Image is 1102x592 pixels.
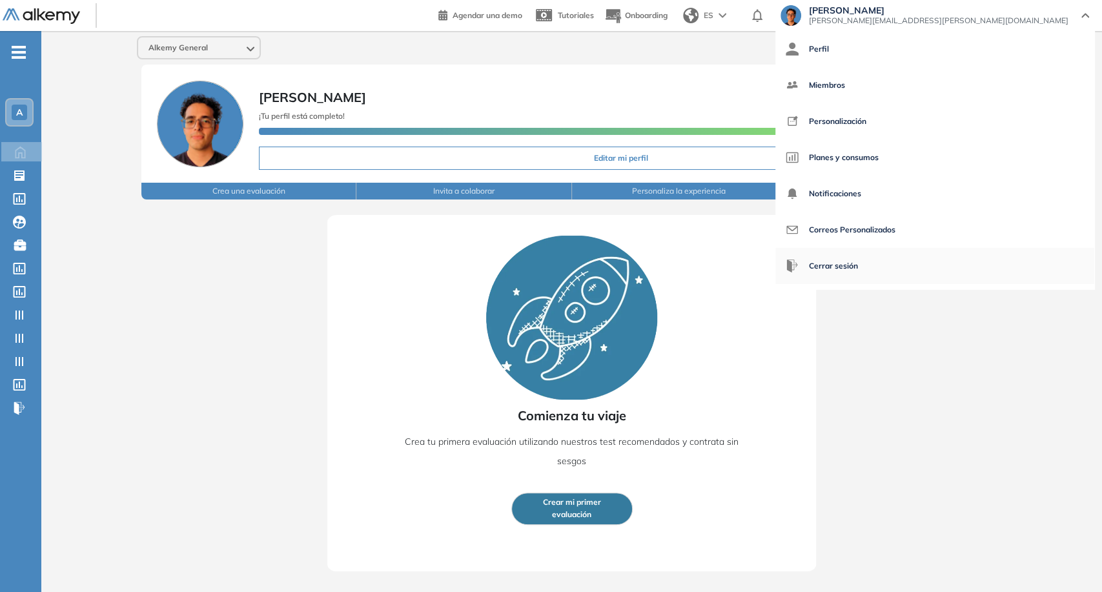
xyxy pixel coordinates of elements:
[786,142,1084,173] a: Planes y consumos
[809,70,845,101] span: Miembros
[786,187,799,200] img: icon
[786,34,1084,65] a: Perfil
[786,151,799,164] img: icon
[786,106,1084,137] a: Personalización
[809,250,858,281] span: Cerrar sesión
[809,15,1068,26] span: [PERSON_NAME][EMAIL_ADDRESS][PERSON_NAME][DOMAIN_NAME]
[809,5,1068,15] span: [PERSON_NAME]
[786,260,799,272] img: icon
[141,183,356,199] button: Crea una evaluación
[356,183,571,199] button: Invita a colaborar
[438,6,522,22] a: Agendar una demo
[518,406,626,425] span: Comienza tu viaje
[625,10,668,20] span: Onboarding
[809,178,861,209] span: Notificaciones
[543,496,601,509] span: Crear mi primer
[604,2,668,30] button: Onboarding
[809,142,879,173] span: Planes y consumos
[786,223,799,236] img: icon
[809,214,895,245] span: Correos Personalizados
[3,8,80,25] img: Logo
[786,70,1084,101] a: Miembros
[572,183,787,199] button: Personaliza la experiencia
[148,43,208,53] span: Alkemy General
[786,115,799,128] img: icon
[719,13,726,18] img: arrow
[259,147,983,170] button: Editar mi perfil
[511,493,633,525] button: Crear mi primerevaluación
[259,111,345,121] span: ¡Tu perfil está completo!
[157,81,243,167] img: Foto de perfil
[809,34,829,65] span: Perfil
[453,10,522,20] span: Agendar una demo
[552,509,591,521] span: evaluación
[786,79,799,92] img: icon
[683,8,699,23] img: world
[486,236,657,400] img: Rocket
[259,89,366,105] span: [PERSON_NAME]
[786,43,799,56] img: icon
[391,432,752,471] p: Crea tu primera evaluación utilizando nuestros test recomendados y contrata sin sesgos
[12,51,26,54] i: -
[809,106,866,137] span: Personalización
[786,250,858,281] button: Cerrar sesión
[16,107,23,117] span: A
[786,178,1084,209] a: Notificaciones
[558,10,594,20] span: Tutoriales
[786,214,1084,245] a: Correos Personalizados
[704,10,713,21] span: ES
